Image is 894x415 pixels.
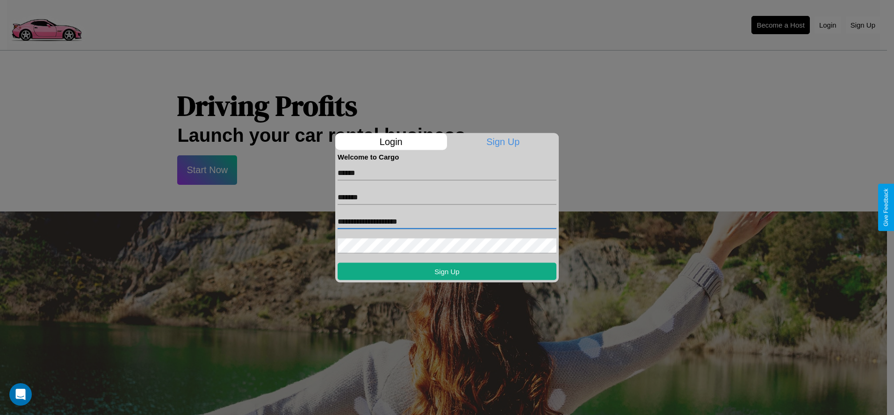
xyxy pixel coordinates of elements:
div: Give Feedback [883,189,889,226]
div: Open Intercom Messenger [9,383,32,406]
h4: Welcome to Cargo [338,153,556,160]
p: Sign Up [447,133,559,150]
button: Sign Up [338,262,556,280]
p: Login [335,133,447,150]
